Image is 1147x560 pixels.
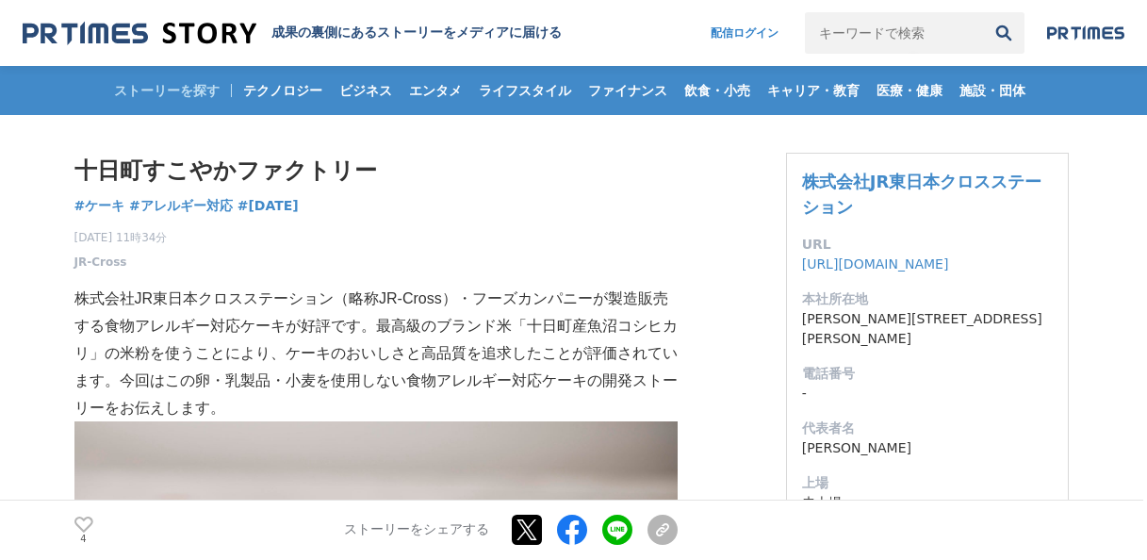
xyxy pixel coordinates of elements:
a: 配信ログイン [692,12,797,54]
a: 施設・団体 [952,66,1033,115]
img: 成果の裏側にあるストーリーをメディアに届ける [23,21,256,46]
a: キャリア・教育 [760,66,867,115]
span: [DATE] 11時34分 [74,229,168,246]
a: ファイナンス [581,66,675,115]
input: キーワードで検索 [805,12,983,54]
span: #[DATE] [238,197,299,214]
a: テクノロジー [236,66,330,115]
h1: 十日町すこやかファクトリー [74,153,678,189]
span: 医療・健康 [869,82,950,99]
button: 検索 [983,12,1024,54]
dd: 未上場 [802,493,1053,513]
a: 成果の裏側にあるストーリーをメディアに届ける 成果の裏側にあるストーリーをメディアに届ける [23,21,562,46]
a: [URL][DOMAIN_NAME] [802,256,949,272]
a: 医療・健康 [869,66,950,115]
p: 株式会社JR東日本クロスステーション（略称JR-Cross）・フーズカンパニーが製造販売する食物アレルギー対応ケーキが好評です。最高級のブランド米「十日町産魚沼コシヒカリ」の米粉を使うことにより... [74,286,678,421]
dd: - [802,384,1053,404]
dt: 代表者名 [802,419,1053,438]
h2: 成果の裏側にあるストーリーをメディアに届ける [271,25,562,41]
dd: [PERSON_NAME][STREET_ADDRESS][PERSON_NAME] [802,309,1053,349]
a: 株式会社JR東日本クロスステーション [802,172,1042,217]
dt: 本社所在地 [802,289,1053,309]
p: 4 [74,535,93,544]
img: prtimes [1047,25,1124,41]
dt: URL [802,235,1053,255]
a: #ケーキ [74,196,125,216]
a: ライフスタイル [471,66,579,115]
span: ライフスタイル [471,82,579,99]
a: #[DATE] [238,196,299,216]
dt: 電話番号 [802,364,1053,384]
dd: [PERSON_NAME] [802,438,1053,458]
span: 飲食・小売 [677,82,758,99]
span: エンタメ [401,82,469,99]
span: ビジネス [332,82,400,99]
span: #ケーキ [74,197,125,214]
span: テクノロジー [236,82,330,99]
p: ストーリーをシェアする [344,522,489,539]
a: 飲食・小売 [677,66,758,115]
a: エンタメ [401,66,469,115]
span: キャリア・教育 [760,82,867,99]
a: JR-Cross [74,254,127,271]
span: ファイナンス [581,82,675,99]
dt: 上場 [802,473,1053,493]
span: #アレルギー対応 [129,197,233,214]
a: #アレルギー対応 [129,196,233,216]
a: ビジネス [332,66,400,115]
span: 施設・団体 [952,82,1033,99]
